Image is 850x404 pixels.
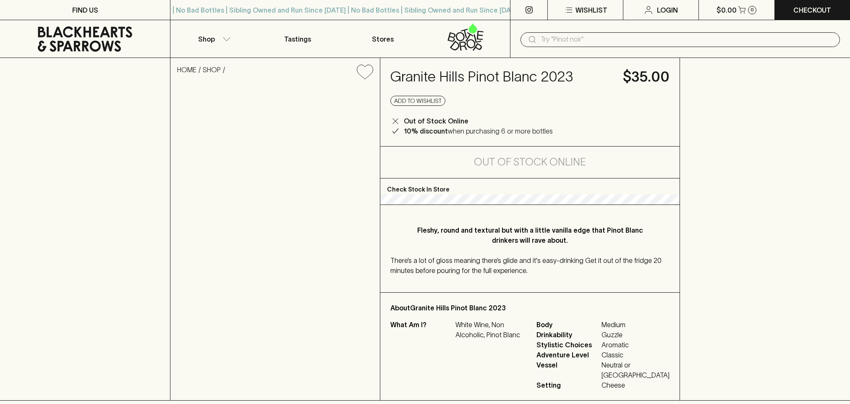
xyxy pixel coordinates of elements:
[602,330,670,340] span: Guzzle
[170,86,380,400] img: 40492.png
[198,34,215,44] p: Shop
[390,303,670,313] p: About Granite Hills Pinot Blanc 2023
[170,20,255,58] button: Shop
[536,380,599,390] span: Setting
[284,34,311,44] p: Tastings
[390,320,453,340] p: What Am I?
[390,68,613,86] h4: Granite Hills Pinot Blanc 2023
[404,127,448,135] b: 10% discount
[536,350,599,360] span: Adventure Level
[404,126,553,136] p: when purchasing 6 or more bottles
[72,5,98,15] p: FIND US
[536,330,599,340] span: Drinkability
[536,320,599,330] span: Body
[793,5,831,15] p: Checkout
[602,360,670,380] span: Neutral or [GEOGRAPHIC_DATA]
[340,20,425,58] a: Stores
[372,34,394,44] p: Stores
[541,33,833,46] input: Try "Pinot noir"
[203,66,221,73] a: SHOP
[751,8,754,12] p: 0
[717,5,737,15] p: $0.00
[536,340,599,350] span: Stylistic Choices
[657,5,678,15] p: Login
[404,116,468,126] p: Out of Stock Online
[474,155,586,169] h5: Out of Stock Online
[407,225,653,245] p: Fleshy, round and textural but with a little vanilla edge that Pinot Blanc drinkers will rave about.
[390,255,670,275] p: There’s a lot of gloss meaning there’s glide and it's easy-drinking Get it out of the fridge 20 m...
[380,178,680,194] p: Check Stock In Store
[602,350,670,360] span: Classic
[536,360,599,380] span: Vessel
[255,20,340,58] a: Tastings
[177,66,196,73] a: HOME
[623,68,670,86] h4: $35.00
[602,380,670,390] span: Cheese
[353,61,377,83] button: Add to wishlist
[602,340,670,350] span: Aromatic
[602,320,670,330] span: Medium
[455,320,526,340] p: White Wine, Non Alcoholic, Pinot Blanc
[390,96,445,106] button: Add to wishlist
[575,5,607,15] p: Wishlist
